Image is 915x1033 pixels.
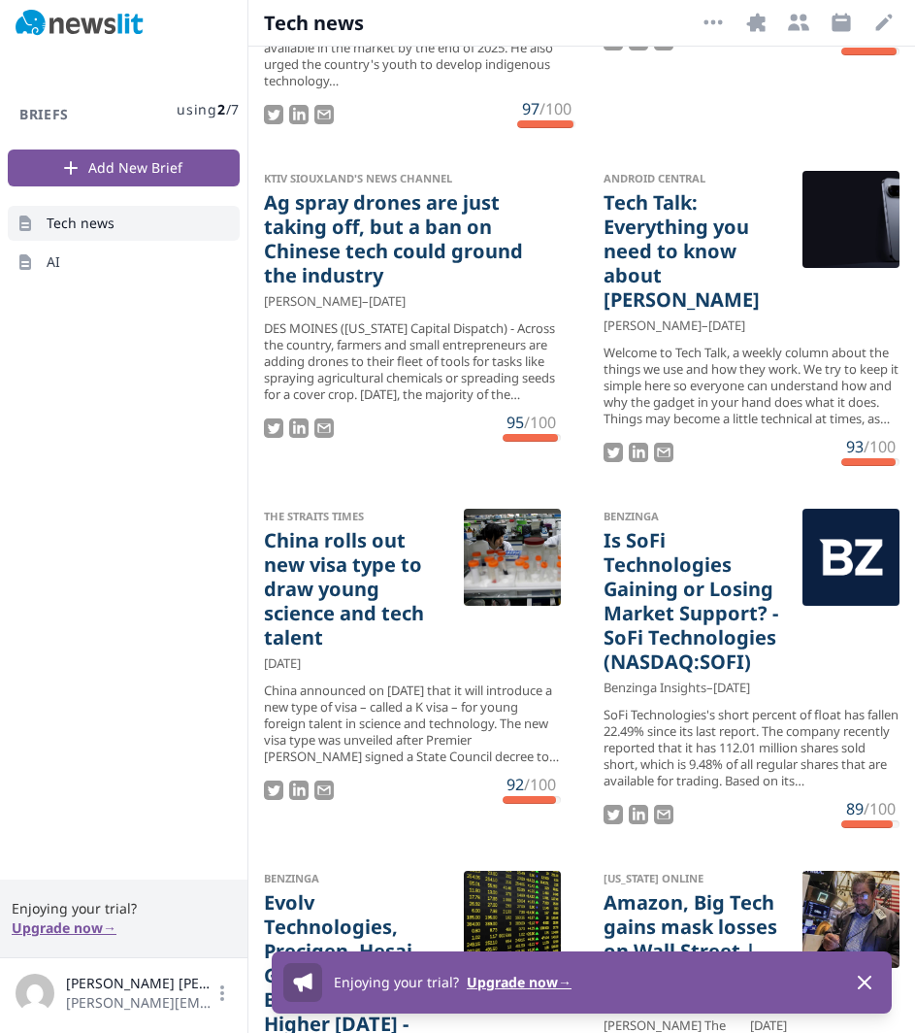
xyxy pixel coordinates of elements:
div: Benzinga [604,509,788,524]
div: China announced on [DATE] that it will introduce a new type of visa – called a K visa – for young... [264,683,561,764]
a: Tech Talk: Everything you need to know about [PERSON_NAME] [604,190,788,312]
a: Tech news [8,206,240,241]
span: [PERSON_NAME] [PERSON_NAME] [66,974,212,993]
span: /100 [864,436,896,457]
img: Tweet [264,781,283,800]
div: Benzinga [264,871,448,886]
div: Android Central [604,171,788,186]
span: [PERSON_NAME][EMAIL_ADDRESS][DOMAIN_NAME] [66,993,212,1013]
span: Enjoying your trial? [12,899,236,918]
img: Tweet [264,418,283,438]
img: LinkedIn Share [629,805,648,824]
img: LinkedIn Share [289,781,309,800]
button: Upgrade now [467,973,572,992]
span: → [558,973,572,991]
img: Email story [314,105,334,124]
span: /100 [864,798,896,819]
img: Email story [314,418,334,438]
img: Email story [314,781,334,800]
div: SoFi Technologies's short percent of float has fallen 22.49% since its last report. The company r... [604,707,900,788]
span: Tech news [47,214,114,233]
span: → [103,918,116,937]
time: [DATE] [713,679,750,697]
img: Email story [654,805,673,824]
span: Benzinga Insights – [604,679,713,697]
span: 2 [217,100,226,118]
img: Email story [654,443,673,462]
span: 93 [846,436,864,457]
img: Tweet [604,805,623,824]
time: [DATE] [369,292,406,311]
span: 92 [507,774,524,795]
img: LinkedIn Share [289,418,309,438]
a: China rolls out new visa type to draw young science and tech talent [264,528,448,650]
time: [DATE] [264,654,301,673]
span: Tech news [264,10,366,37]
button: Upgrade now [12,918,116,938]
span: [PERSON_NAME] – [604,317,708,335]
time: [DATE] [708,317,745,335]
a: Is SoFi Technologies Gaining or Losing Market Support? - SoFi Technologies (NASDAQ:SOFI) [604,528,788,674]
span: 97 [522,98,539,119]
a: AI [8,245,240,280]
span: /100 [539,98,572,119]
span: /100 [524,412,556,433]
h3: Briefs [8,105,81,124]
div: Welcome to Tech Talk, a weekly column about the things we use and how they work. We try to keep i... [604,345,900,426]
span: 89 [846,798,864,819]
span: 95 [507,412,524,433]
img: Tweet [604,443,623,462]
img: Newslit [16,10,144,37]
div: DES MOINES ([US_STATE] Capital Dispatch) - Across the country, farmers and small entrepreneurs ar... [264,320,561,402]
button: [PERSON_NAME] [PERSON_NAME][PERSON_NAME][EMAIL_ADDRESS][DOMAIN_NAME] [16,974,232,1013]
div: [US_STATE] Online [604,871,788,886]
span: AI [47,252,60,272]
img: Tweet [264,105,283,124]
span: Enjoying your trial? [334,973,459,991]
span: /100 [524,774,556,795]
button: Add New Brief [8,150,240,186]
span: using / 7 [177,100,240,119]
span: [PERSON_NAME] – [264,292,369,311]
img: LinkedIn Share [629,443,648,462]
div: KTIV Siouxland's News Channel [264,171,545,186]
a: Ag spray drones are just taking off, but a ban on Chinese tech could ground the industry [264,190,545,287]
a: Amazon, Big Tech gains mask losses on Wall Street | [US_STATE] Democrat Gazette [604,890,788,1012]
div: The Straits Times [264,509,448,524]
img: LinkedIn Share [289,105,309,124]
